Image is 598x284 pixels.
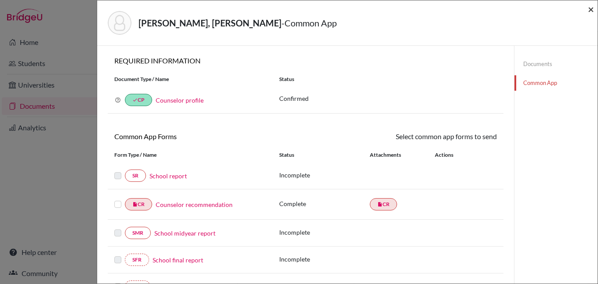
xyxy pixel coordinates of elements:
[514,75,598,91] a: Common App
[149,171,187,181] a: School report
[424,151,479,159] div: Actions
[125,94,152,106] a: doneCP
[125,198,152,210] a: insert_drive_fileCR
[514,56,598,72] a: Documents
[108,56,503,65] h6: REQUIRED INFORMATION
[370,151,424,159] div: Attachments
[279,254,370,264] p: Incomplete
[279,151,370,159] div: Status
[279,199,370,208] p: Complete
[125,170,146,182] a: SR
[279,170,370,180] p: Incomplete
[125,227,151,239] a: SMR
[273,75,503,83] div: Status
[132,97,138,103] i: done
[370,198,397,210] a: insert_drive_fileCR
[156,96,204,104] a: Counselor profile
[156,200,233,209] a: Counselor recommendation
[153,255,203,265] a: School final report
[132,202,138,207] i: insert_drive_file
[108,75,273,83] div: Document Type / Name
[306,131,503,142] div: Select common app forms to send
[279,228,370,237] p: Incomplete
[125,254,149,266] a: SFR
[281,18,337,28] span: - Common App
[279,94,497,103] p: Confirmed
[588,3,594,15] span: ×
[154,229,215,238] a: School midyear report
[139,18,281,28] strong: [PERSON_NAME], [PERSON_NAME]
[108,132,306,140] h6: Common App Forms
[377,202,383,207] i: insert_drive_file
[588,4,594,15] button: Close
[108,151,273,159] div: Form Type / Name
